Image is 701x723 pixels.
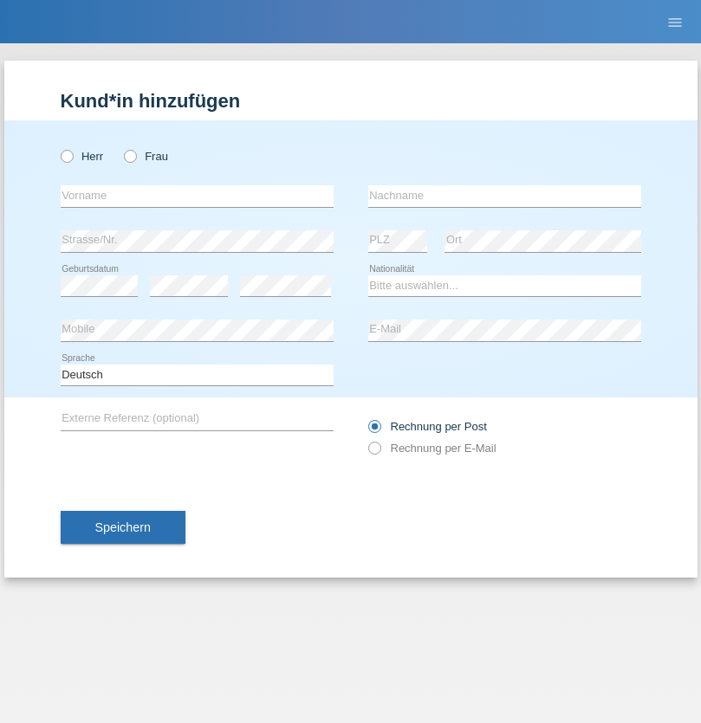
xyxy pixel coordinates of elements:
input: Rechnung per E-Mail [368,442,380,463]
label: Rechnung per E-Mail [368,442,497,455]
button: Speichern [61,511,185,544]
label: Herr [61,150,104,163]
input: Rechnung per Post [368,420,380,442]
input: Herr [61,150,72,161]
label: Rechnung per Post [368,420,487,433]
span: Speichern [95,520,151,534]
label: Frau [124,150,168,163]
h1: Kund*in hinzufügen [61,90,641,112]
a: menu [658,16,692,27]
i: menu [666,14,684,31]
input: Frau [124,150,135,161]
